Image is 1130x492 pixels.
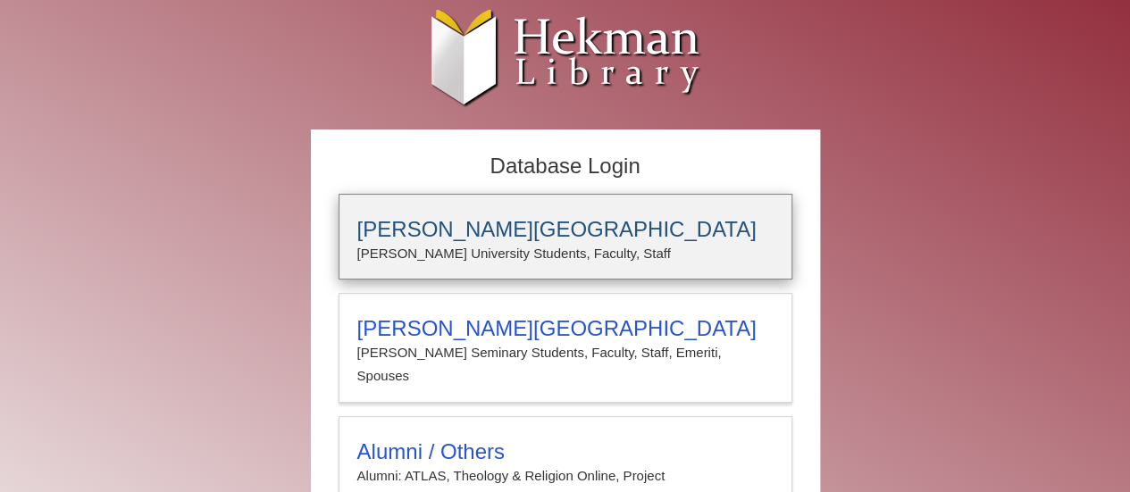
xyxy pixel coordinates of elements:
a: [PERSON_NAME][GEOGRAPHIC_DATA][PERSON_NAME] University Students, Faculty, Staff [339,194,792,279]
h3: [PERSON_NAME][GEOGRAPHIC_DATA] [357,316,774,341]
h2: Database Login [330,148,801,185]
h3: [PERSON_NAME][GEOGRAPHIC_DATA] [357,217,774,242]
p: [PERSON_NAME] University Students, Faculty, Staff [357,242,774,265]
h3: Alumni / Others [357,439,774,464]
p: [PERSON_NAME] Seminary Students, Faculty, Staff, Emeriti, Spouses [357,341,774,388]
a: [PERSON_NAME][GEOGRAPHIC_DATA][PERSON_NAME] Seminary Students, Faculty, Staff, Emeriti, Spouses [339,293,792,403]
